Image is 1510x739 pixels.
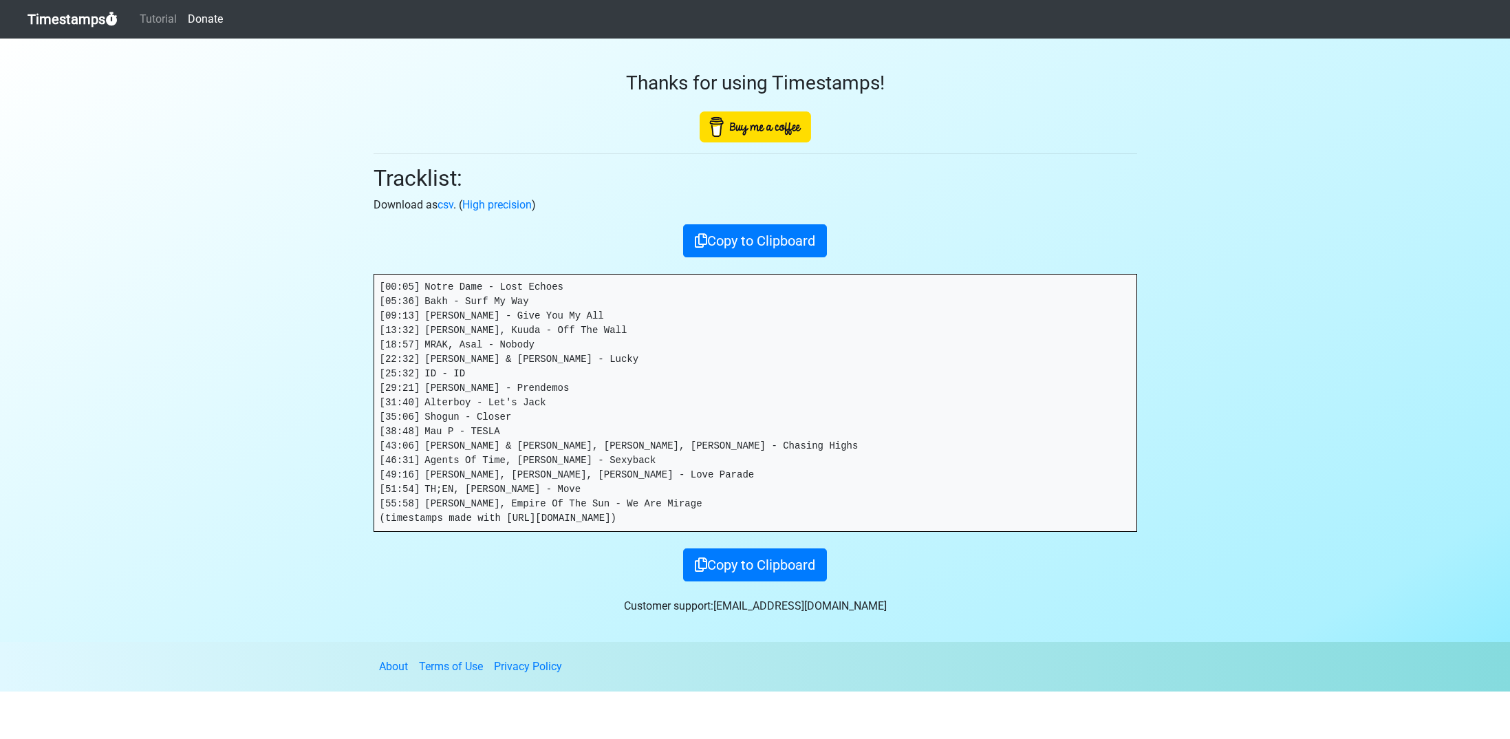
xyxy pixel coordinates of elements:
a: Timestamps [28,6,118,33]
img: Buy Me A Coffee [700,111,811,142]
button: Copy to Clipboard [683,548,827,581]
button: Copy to Clipboard [683,224,827,257]
a: About [379,660,408,673]
pre: [00:05] Notre Dame - Lost Echoes [05:36] Bakh - Surf My Way [09:13] [PERSON_NAME] - Give You My A... [374,275,1136,531]
a: csv [438,198,453,211]
a: Terms of Use [419,660,483,673]
a: Privacy Policy [494,660,562,673]
a: High precision [462,198,532,211]
a: Tutorial [134,6,182,33]
h2: Tracklist: [374,165,1137,191]
h3: Thanks for using Timestamps! [374,72,1137,95]
p: Download as . ( ) [374,197,1137,213]
a: Donate [182,6,228,33]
